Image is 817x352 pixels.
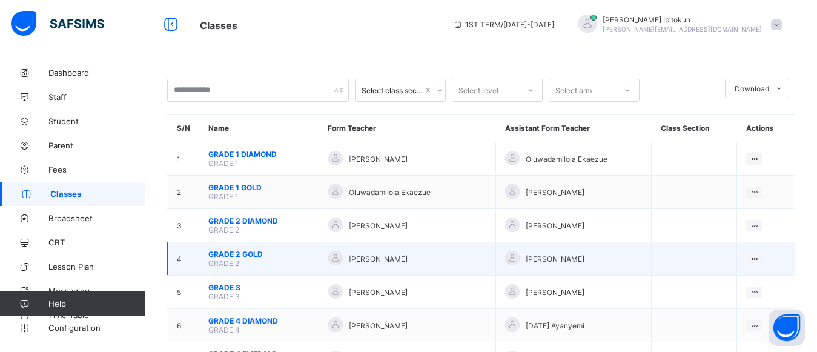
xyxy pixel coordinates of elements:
span: [PERSON_NAME] [349,321,408,330]
th: Assistant Form Teacher [496,115,652,142]
span: [PERSON_NAME][EMAIL_ADDRESS][DOMAIN_NAME] [603,25,762,33]
td: 4 [168,242,199,276]
span: [PERSON_NAME] Ibitokun [603,15,762,24]
div: Select arm [555,79,592,102]
span: GRADE 2 GOLD [208,250,309,259]
span: Staff [48,92,145,102]
span: Oluwadamilola Ekaezue [349,188,431,197]
span: [PERSON_NAME] [349,221,408,230]
span: Broadsheet [48,213,145,223]
span: CBT [48,237,145,247]
span: Configuration [48,323,145,333]
span: session/term information [453,20,554,29]
div: Select class section [362,86,423,95]
span: [PERSON_NAME] [526,221,584,230]
span: GRADE 2 [208,225,239,234]
span: [PERSON_NAME] [349,154,408,164]
td: 2 [168,176,199,209]
th: Form Teacher [319,115,496,142]
span: GRADE 2 DIAMOND [208,216,309,225]
span: Dashboard [48,68,145,78]
td: 6 [168,309,199,342]
span: Messaging [48,286,145,296]
span: GRADE 1 [208,192,239,201]
span: Classes [200,19,237,32]
span: GRADE 3 [208,292,240,301]
img: safsims [11,11,104,36]
span: Oluwadamilola Ekaezue [526,154,607,164]
span: GRADE 3 [208,283,309,292]
span: Help [48,299,145,308]
td: 3 [168,209,199,242]
span: [PERSON_NAME] [526,254,584,264]
span: Lesson Plan [48,262,145,271]
th: S/N [168,115,199,142]
button: Open asap [769,310,805,346]
span: Download [735,84,769,93]
span: GRADE 1 [208,159,239,168]
span: [PERSON_NAME] [526,188,584,197]
span: [PERSON_NAME] [526,288,584,297]
div: OlufemiIbitokun [566,15,788,35]
span: [PERSON_NAME] [349,288,408,297]
span: GRADE 4 [208,325,240,334]
span: GRADE 1 GOLD [208,183,309,192]
th: Actions [737,115,795,142]
td: 5 [168,276,199,309]
span: GRADE 2 [208,259,239,268]
span: GRADE 4 DIAMOND [208,316,309,325]
span: [PERSON_NAME] [349,254,408,264]
th: Class Section [652,115,737,142]
td: 1 [168,142,199,176]
div: Select level [458,79,498,102]
span: Parent [48,141,145,150]
span: Classes [50,189,145,199]
th: Name [199,115,319,142]
span: Student [48,116,145,126]
span: Fees [48,165,145,174]
span: GRADE 1 DIAMOND [208,150,309,159]
span: [DATE] Ayanyemi [526,321,584,330]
